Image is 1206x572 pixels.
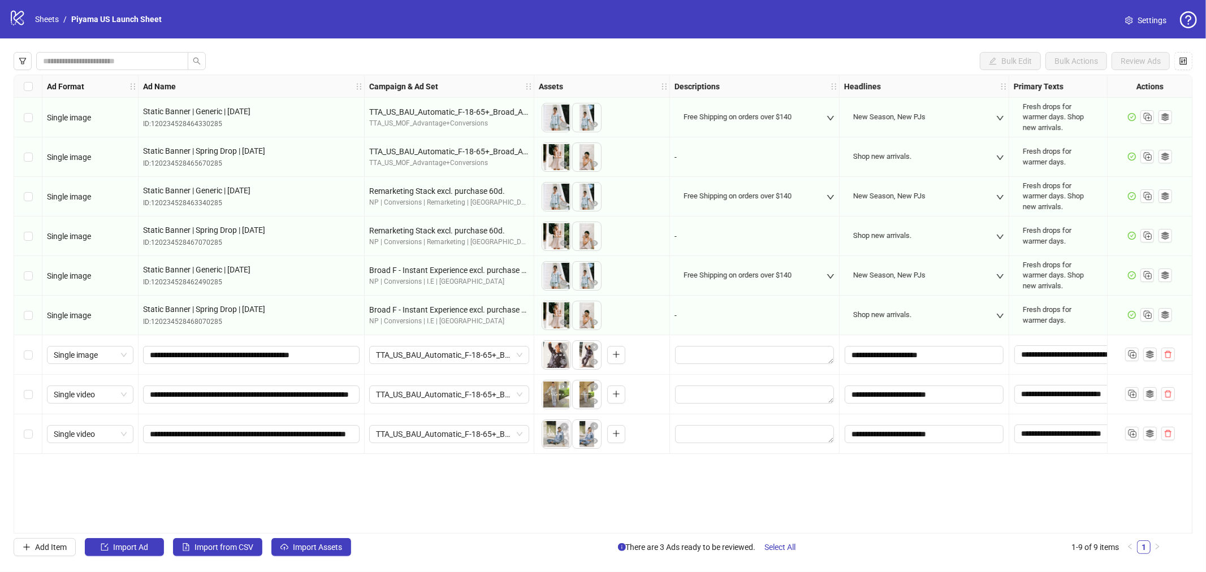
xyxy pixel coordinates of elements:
[14,414,42,454] div: Select row 9
[612,390,620,398] span: plus
[542,183,570,211] img: Asset 1
[1179,57,1187,65] span: control
[539,80,563,93] strong: Assets
[587,276,601,290] button: Preview
[853,231,911,241] div: Shop new arrivals.
[1023,181,1095,212] div: Fresh drops for warmer days. Shop new arrivals.
[14,216,42,256] div: Select row 4
[143,237,360,248] div: ID: 120234528467070285
[1023,146,1095,167] div: Fresh drops for warmer days.
[1023,260,1095,291] div: Fresh drops for warmer days. Shop new arrivals.
[573,262,601,290] img: Asset 2
[587,395,601,409] button: Preview
[765,543,796,552] span: Select All
[557,118,570,132] button: Preview
[675,80,720,93] strong: Descriptions
[23,543,31,551] span: plus
[1161,311,1169,319] svg: ad template
[660,83,668,90] span: holder
[573,341,601,369] img: Asset 2
[1146,350,1154,358] svg: ad template
[590,279,598,287] span: eye
[129,83,137,90] span: holder
[838,83,846,90] span: holder
[14,335,42,375] div: Select row 7
[675,153,677,162] span: -
[830,83,838,90] span: holder
[675,345,835,365] div: Edit values
[137,83,145,90] span: holder
[143,158,360,169] div: ID: 120234528465670285
[557,380,570,394] button: Delete
[587,341,601,354] button: Delete
[376,386,522,403] span: TTA_US_BAU_Automatic_F-18-65+_Broad_Advantage+_ViewContent_
[376,426,522,443] span: TTA_US_BAU_Automatic_F-18-65+_Broad_Advantage+_ViewContent_
[1023,226,1095,246] div: Fresh drops for warmer days.
[675,311,677,320] span: -
[1123,540,1137,554] button: left
[587,420,601,434] button: Delete
[143,105,360,118] span: Static Banner | Generic | [DATE]
[1136,80,1164,93] strong: Actions
[1126,388,1138,399] svg: Duplicate
[54,386,127,403] span: Single video
[143,277,360,288] div: ID: 120234528462490285
[143,317,360,327] div: ID: 120234528468070285
[675,232,677,241] span: -
[14,98,42,137] div: Select row 1
[557,158,570,171] button: Preview
[369,276,529,287] div: NP | Conversions | I.E | [GEOGRAPHIC_DATA]
[560,397,568,405] span: eye
[827,272,835,280] span: down
[33,13,61,25] a: Sheets
[560,200,568,207] span: eye
[182,543,190,551] span: file-excel
[1126,348,1138,359] svg: Duplicate
[369,237,529,248] div: NP | Conversions | Remarketing | [GEOGRAPHIC_DATA]
[844,345,1004,365] div: Edit values
[1164,390,1172,398] span: delete
[1125,16,1133,24] span: setting
[853,151,911,162] div: Shop new arrivals.
[590,120,598,128] span: eye
[533,83,541,90] span: holder
[853,270,926,280] div: New Season, New PJs
[1180,11,1197,28] span: question-circle
[542,262,570,290] img: Asset 1
[587,380,601,394] button: Delete
[1128,271,1136,279] span: check-circle
[369,264,529,276] div: Broad F - Instant Experience excl. purchase 30d.
[19,57,27,65] span: filter
[607,385,625,404] button: Add
[1014,345,1117,364] div: Edit values
[542,380,570,409] div: Asset 1
[525,83,533,90] span: holder
[1164,350,1172,358] span: delete
[1000,83,1008,90] span: holder
[271,538,351,556] button: Import Assets
[1146,430,1154,437] svg: ad template
[590,239,598,247] span: eye
[14,296,42,335] div: Select row 6
[369,224,529,237] div: Remarketing Stack excl. purchase 60d.
[194,543,253,552] span: Import from CSV
[618,538,805,556] span: There are 3 Ads ready to be reviewed.
[47,153,91,162] span: Single image
[369,158,529,168] div: TTA_US_MOF_Advantage+Conversions
[14,538,76,556] button: Add Item
[853,191,926,201] div: New Season, New PJs
[35,543,67,552] span: Add Item
[173,538,262,556] button: Import from CSV
[573,420,601,448] img: Asset 1
[573,103,601,132] img: Asset 2
[560,423,568,431] span: close-circle
[573,380,601,409] img: Asset 2
[557,420,571,434] button: Delete
[143,184,360,197] span: Static Banner | Generic | [DATE]
[996,114,1004,122] span: down
[1161,192,1169,200] svg: ad template
[143,198,360,209] div: ID: 120234528463340285
[1154,543,1161,550] span: right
